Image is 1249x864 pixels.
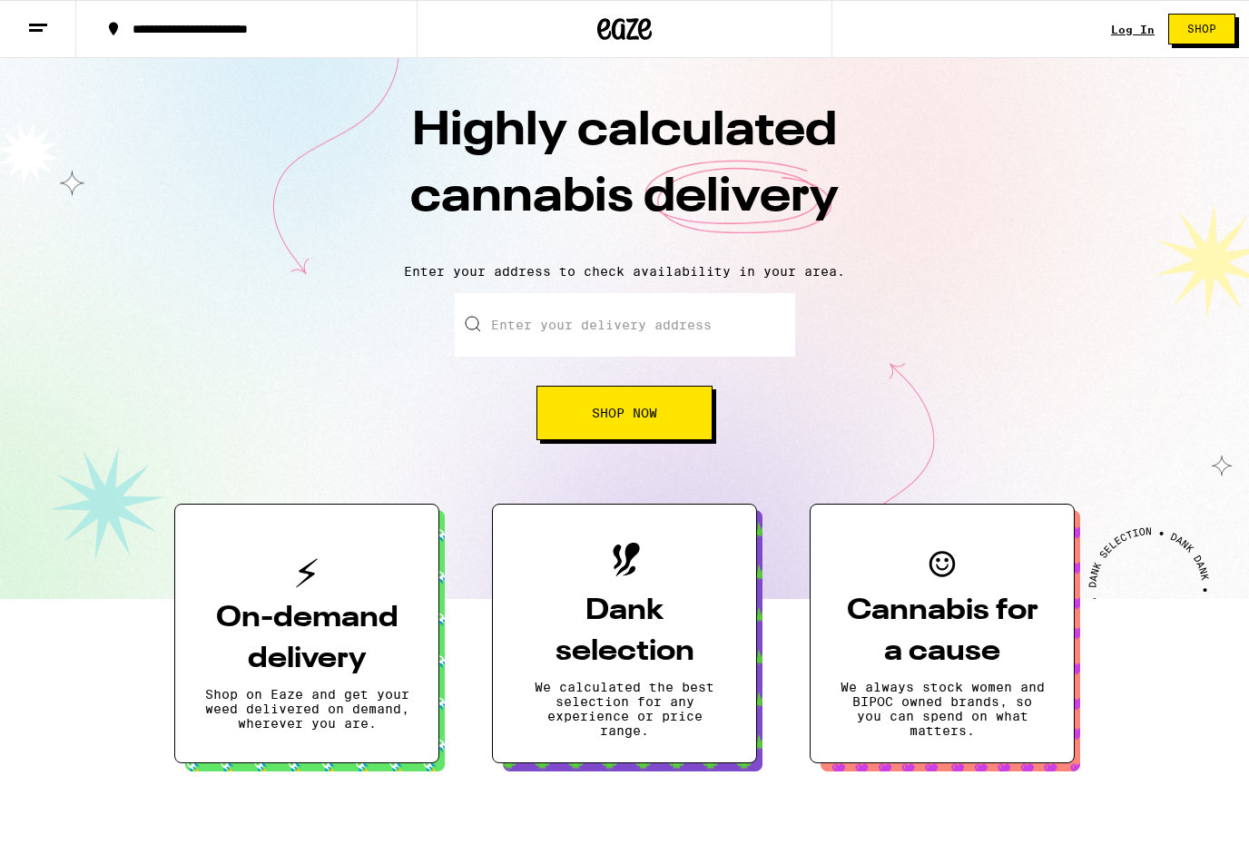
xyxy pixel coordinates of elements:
button: Dank selectionWe calculated the best selection for any experience or price range. [492,504,757,763]
a: Log In [1111,24,1155,35]
h3: Cannabis for a cause [840,591,1045,673]
input: Enter your delivery address [455,293,795,357]
p: We calculated the best selection for any experience or price range. [522,680,727,738]
h3: On-demand delivery [204,598,409,680]
button: Cannabis for a causeWe always stock women and BIPOC owned brands, so you can spend on what matters. [810,504,1075,763]
button: On-demand deliveryShop on Eaze and get your weed delivered on demand, wherever you are. [174,504,439,763]
h1: Highly calculated cannabis delivery [307,99,942,250]
span: Shop Now [592,407,657,419]
p: We always stock women and BIPOC owned brands, so you can spend on what matters. [840,680,1045,738]
button: Shop Now [536,386,713,440]
span: Shop [1187,24,1216,34]
a: Shop [1155,14,1249,44]
p: Shop on Eaze and get your weed delivered on demand, wherever you are. [204,687,409,731]
p: Enter your address to check availability in your area. [18,264,1231,279]
button: Shop [1168,14,1235,44]
h3: Dank selection [522,591,727,673]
